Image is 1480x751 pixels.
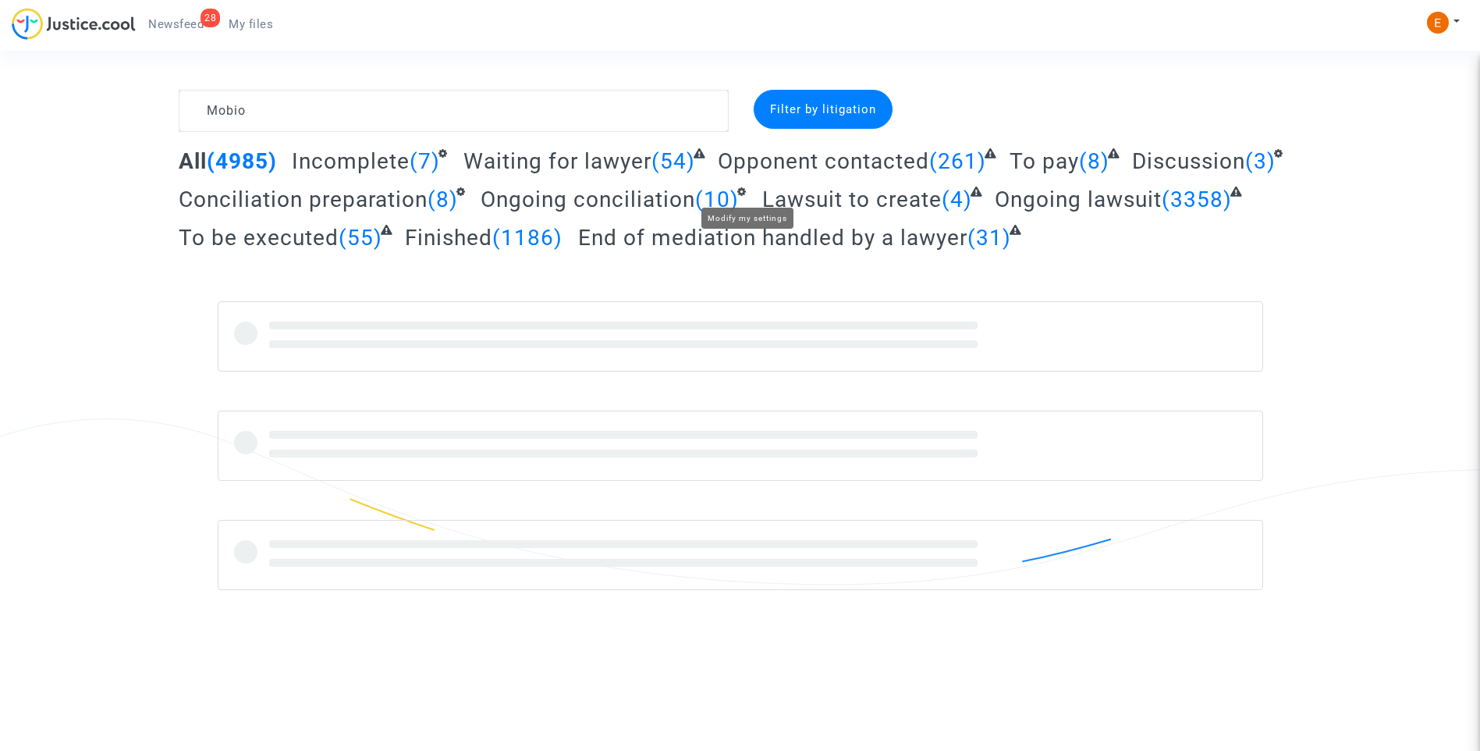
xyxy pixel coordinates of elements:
[410,148,440,174] span: (7)
[481,187,695,212] span: Ongoing conciliation
[12,8,136,40] img: jc-logo.svg
[339,225,382,251] span: (55)
[995,187,1162,212] span: Ongoing lawsuit
[179,225,339,251] span: To be executed
[201,9,220,27] div: 28
[229,17,273,31] span: My files
[136,12,216,36] a: 28Newsfeed
[148,17,204,31] span: Newsfeed
[292,148,410,174] span: Incomplete
[1132,148,1245,174] span: Discussion
[695,187,739,212] span: (10)
[762,187,942,212] span: Lawsuit to create
[1427,12,1449,34] img: ACg8ocIeiFvHKe4dA5oeRFd_CiCnuxWUEc1A2wYhRJE3TTWt=s96-c
[1245,148,1276,174] span: (3)
[651,148,695,174] span: (54)
[929,148,986,174] span: (261)
[967,225,1011,251] span: (31)
[428,187,458,212] span: (8)
[463,148,651,174] span: Waiting for lawyer
[1079,148,1109,174] span: (8)
[718,148,929,174] span: Opponent contacted
[1162,187,1232,212] span: (3358)
[179,148,207,174] span: All
[207,148,277,174] span: (4985)
[1010,148,1079,174] span: To pay
[770,102,876,116] span: Filter by litigation
[578,225,967,251] span: End of mediation handled by a lawyer
[216,12,286,36] a: My files
[179,187,428,212] span: Conciliation preparation
[405,225,492,251] span: Finished
[492,225,563,251] span: (1186)
[942,187,972,212] span: (4)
